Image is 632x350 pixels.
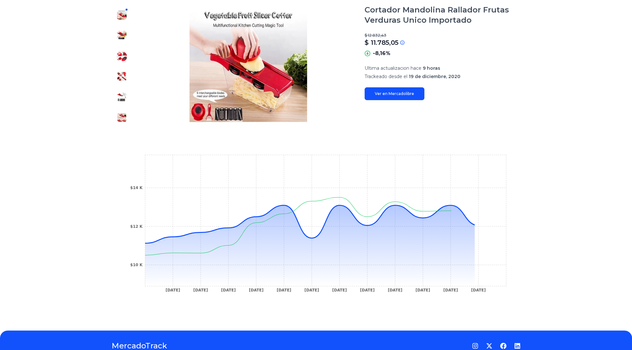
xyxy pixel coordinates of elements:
[409,74,460,79] span: 19 de diciembre, 2020
[500,343,506,349] a: Facebook
[365,87,424,100] a: Ver en Mercadolibre
[193,288,208,292] tspan: [DATE]
[130,263,143,267] tspan: $10 K
[365,65,421,71] span: Ultima actualizacion hace
[117,71,127,82] img: Cortador Mandolina Rallador Frutas Verduras Unico Importado
[249,288,264,292] tspan: [DATE]
[365,5,520,25] h1: Cortador Mandolina Rallador Frutas Verduras Unico Importado
[423,65,440,71] span: 9 horas
[472,343,478,349] a: Instagram
[166,288,180,292] tspan: [DATE]
[130,186,143,190] tspan: $14 K
[117,92,127,102] img: Cortador Mandolina Rallador Frutas Verduras Unico Importado
[332,288,347,292] tspan: [DATE]
[117,112,127,123] img: Cortador Mandolina Rallador Frutas Verduras Unico Importado
[221,288,236,292] tspan: [DATE]
[277,288,291,292] tspan: [DATE]
[117,10,127,20] img: Cortador Mandolina Rallador Frutas Verduras Unico Importado
[373,50,390,57] p: -8,16%
[145,5,352,128] img: Cortador Mandolina Rallador Frutas Verduras Unico Importado
[130,224,143,229] tspan: $12 K
[365,38,398,47] p: $ 11.785,05
[388,288,402,292] tspan: [DATE]
[117,51,127,61] img: Cortador Mandolina Rallador Frutas Verduras Unico Importado
[443,288,458,292] tspan: [DATE]
[486,343,492,349] a: Twitter
[365,33,520,38] p: $ 12.832,43
[365,74,407,79] span: Trackeado desde el
[117,30,127,41] img: Cortador Mandolina Rallador Frutas Verduras Unico Importado
[415,288,430,292] tspan: [DATE]
[304,288,319,292] tspan: [DATE]
[360,288,375,292] tspan: [DATE]
[471,288,486,292] tspan: [DATE]
[514,343,520,349] a: LinkedIn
